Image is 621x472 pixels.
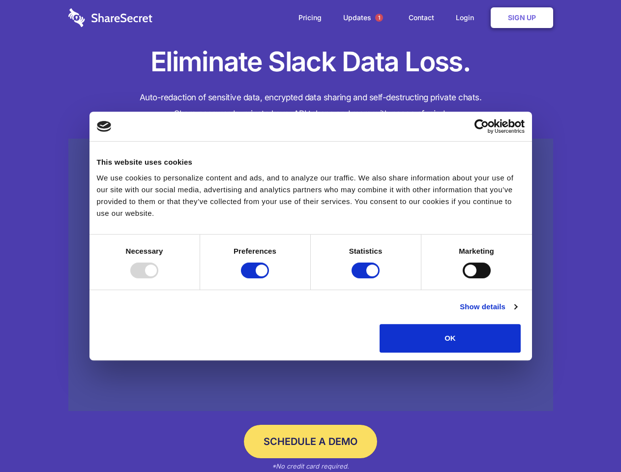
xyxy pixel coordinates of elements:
h4: Auto-redaction of sensitive data, encrypted data sharing and self-destructing private chats. Shar... [68,89,553,122]
a: Pricing [289,2,331,33]
a: Wistia video thumbnail [68,139,553,412]
button: OK [380,324,521,353]
a: Contact [399,2,444,33]
div: We use cookies to personalize content and ads, and to analyze our traffic. We also share informat... [97,172,525,219]
img: logo [97,121,112,132]
a: Sign Up [491,7,553,28]
a: Login [446,2,489,33]
a: Show details [460,301,517,313]
em: *No credit card required. [272,462,349,470]
img: logo-wordmark-white-trans-d4663122ce5f474addd5e946df7df03e33cb6a1c49d2221995e7729f52c070b2.svg [68,8,152,27]
div: This website uses cookies [97,156,525,168]
span: 1 [375,14,383,22]
strong: Preferences [234,247,276,255]
strong: Marketing [459,247,494,255]
a: Usercentrics Cookiebot - opens in a new window [439,119,525,134]
h1: Eliminate Slack Data Loss. [68,44,553,80]
strong: Necessary [126,247,163,255]
strong: Statistics [349,247,383,255]
a: Schedule a Demo [244,425,377,458]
